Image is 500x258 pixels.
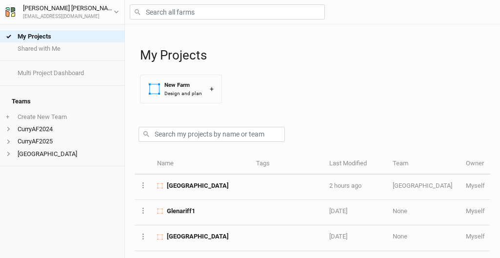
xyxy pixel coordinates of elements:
button: [PERSON_NAME] [PERSON_NAME][EMAIL_ADDRESS][DOMAIN_NAME] [5,3,120,20]
span: mcurry@investeco.com [466,182,485,189]
th: Team [387,154,460,175]
th: Owner [460,154,490,175]
h1: My Projects [140,48,490,63]
input: Search all farms [130,4,325,20]
td: None [387,200,460,225]
div: + [210,84,214,94]
span: Sep 9, 2025 12:23 PM [329,182,361,189]
div: Design and plan [164,90,202,97]
span: Sep 4, 2025 3:19 PM [329,233,347,240]
span: mcurry@investeco.com [466,233,485,240]
div: [PERSON_NAME] [PERSON_NAME] [23,3,114,13]
span: Rawn Farm [167,232,229,241]
span: Sep 4, 2025 4:33 PM [329,207,347,215]
div: New Farm [164,81,202,89]
th: Tags [251,154,324,175]
input: Search my projects by name or team [139,127,285,142]
span: mcurry@investeco.com [466,207,485,215]
span: + [6,113,9,121]
span: Glenariff1 [167,207,195,216]
h4: Teams [6,92,119,111]
td: [GEOGRAPHIC_DATA] [387,175,460,200]
span: Pretty River Farm [167,181,229,190]
th: Name [152,154,251,175]
td: None [387,225,460,251]
button: New FarmDesign and plan+ [140,75,222,103]
div: [EMAIL_ADDRESS][DOMAIN_NAME] [23,13,114,20]
th: Last Modified [324,154,387,175]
